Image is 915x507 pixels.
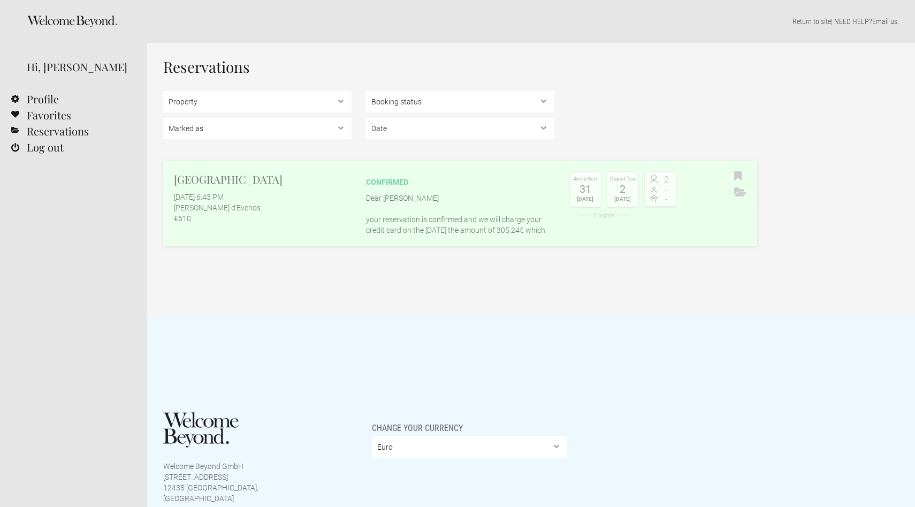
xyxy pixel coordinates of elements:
select: , , [366,91,554,112]
button: Archive [731,185,749,201]
a: [GEOGRAPHIC_DATA] [DATE] 6:43 PM [PERSON_NAME] d'Evenos €610 confirmed Dear [PERSON_NAME] your re... [163,161,757,246]
flynt-currency: €610 [174,214,191,223]
img: Welcome Beyond [163,412,239,448]
div: [DATE] [610,194,636,204]
select: , [366,118,554,139]
p: | NEED HELP? . [163,16,899,27]
div: 2 [610,184,636,194]
div: Arrive Sun [573,175,598,184]
span: 2 [660,176,673,184]
div: [PERSON_NAME] d'Evenos [174,202,352,213]
p: Dear [PERSON_NAME] your reservation is confirmed and we will charge your credit card on the [DATE... [366,193,554,236]
div: 31 [573,184,598,194]
span: - [660,186,673,194]
a: Email us [872,17,897,26]
select: , , , [163,118,352,139]
flynt-date-display: [DATE] 6:43 PM [174,193,224,201]
button: Bookmark [731,169,745,185]
span: - [660,195,673,203]
div: Hi, [PERSON_NAME] [27,59,131,75]
div: confirmed [366,177,554,187]
h2: [GEOGRAPHIC_DATA] [174,171,352,187]
div: Depart Tue [610,175,636,184]
select: Change your currency [372,436,568,458]
p: Welcome Beyond GmbH [STREET_ADDRESS] 12435 [GEOGRAPHIC_DATA], [GEOGRAPHIC_DATA] [163,461,258,504]
h1: Reservations [163,59,757,75]
a: Return to site [792,17,831,26]
div: [DATE] [573,194,598,204]
span: Change your currency [372,412,463,434]
div: 2 nights [569,213,639,218]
